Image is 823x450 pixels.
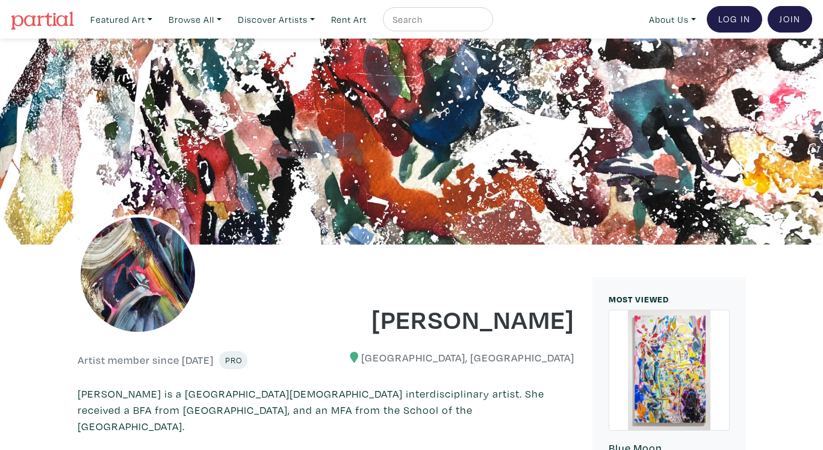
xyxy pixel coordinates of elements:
input: Search [391,12,482,27]
p: [PERSON_NAME] is a [GEOGRAPHIC_DATA][DEMOGRAPHIC_DATA] interdisciplinary artist. She received a B... [78,386,574,434]
a: Discover Artists [232,7,320,32]
h6: [GEOGRAPHIC_DATA], [GEOGRAPHIC_DATA] [335,351,574,364]
a: Browse All [163,7,227,32]
a: Join [768,6,812,33]
a: Featured Art [85,7,158,32]
a: About Us [644,7,701,32]
h6: Artist member since [DATE] [78,354,214,367]
h1: [PERSON_NAME] [335,302,574,335]
img: phpThumb.php [78,214,198,335]
span: Pro [225,354,242,366]
a: Rent Art [326,7,372,32]
a: Log In [707,6,762,33]
small: MOST VIEWED [609,293,669,305]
